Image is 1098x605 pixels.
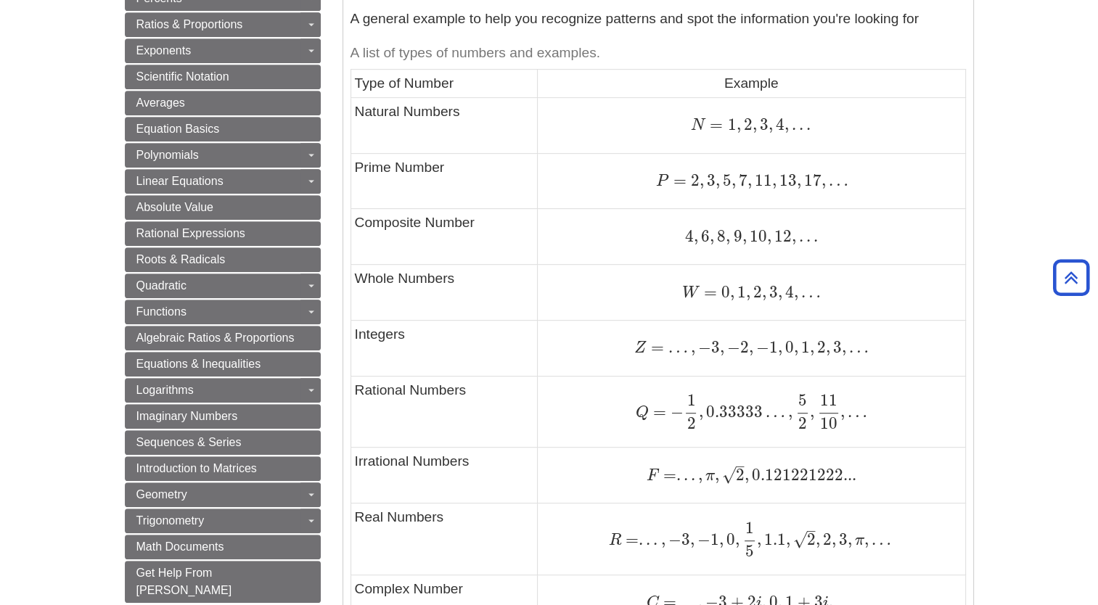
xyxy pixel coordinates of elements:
[136,462,257,474] span: Introduction to Matrices
[722,465,736,485] span: √
[609,532,621,548] span: R
[820,530,832,549] span: 2
[789,115,796,134] span: .
[687,390,695,410] span: 1
[125,352,321,376] a: Equations & Inequalities
[795,226,803,246] span: .
[125,378,321,403] a: Logarithms
[681,530,689,549] span: 3
[752,170,772,190] span: 11
[753,337,769,357] span: −
[720,170,732,190] span: 5
[125,300,321,324] a: Functions
[125,169,321,194] a: Linear Equations
[136,18,243,30] span: Ratios & Proportions
[803,226,811,246] span: .
[784,115,789,134] span: ,
[732,170,736,190] span: ,
[649,402,666,421] span: =
[749,337,753,357] span: ,
[816,530,820,549] span: ,
[136,44,192,57] span: Exponents
[736,170,747,190] span: 7
[757,530,761,549] span: ,
[845,402,867,421] span: …
[125,143,321,168] a: Polynomials
[736,465,745,485] span: 2
[650,530,657,549] span: .
[798,413,807,433] span: 2
[704,170,716,190] span: 3
[726,226,730,246] span: ,
[794,337,798,357] span: ,
[840,402,845,421] span: ,
[811,226,818,246] span: .
[782,282,794,302] span: 4
[351,153,538,209] td: Prime Number
[762,282,766,302] span: ,
[745,465,749,485] span: ,
[848,530,852,549] span: ,
[746,282,750,302] span: ,
[125,326,321,350] a: Algebraic Ratios & Proportions
[687,413,695,433] span: 2
[768,115,772,134] span: ,
[634,340,647,356] span: Z
[695,337,711,357] span: −
[749,465,856,485] span: 0.121221222...
[136,279,187,292] span: Quadratic
[807,530,816,549] span: 2
[136,70,229,83] span: Scientific Notation
[698,402,702,421] span: ,
[830,337,842,357] span: 3
[842,337,846,357] span: ,
[826,337,830,357] span: ,
[136,358,261,370] span: Equations & Inequalities
[735,530,739,549] span: ,
[820,413,837,433] span: 10
[125,535,321,559] a: Math Documents
[700,282,717,302] span: =
[724,337,740,357] span: −
[736,456,745,476] span: –
[1048,268,1094,287] a: Back to Top
[782,337,794,357] span: 0
[689,530,694,549] span: ,
[682,285,700,301] span: W
[125,482,321,507] a: Geometry
[705,115,723,134] span: =
[125,430,321,455] a: Sequences & Series
[666,402,684,421] span: −
[778,337,782,357] span: ,
[745,541,754,561] span: 5
[747,170,752,190] span: ,
[803,115,811,134] span: .
[864,530,869,549] span: ,
[136,436,242,448] span: Sequences & Series
[136,332,295,344] span: Algebraic Ratios & Proportions
[852,532,864,548] span: π
[136,384,194,396] span: Logarithms
[621,530,639,549] span: =
[798,337,810,357] span: 1
[740,115,752,134] span: 2
[798,390,807,410] span: 5
[724,530,735,549] span: 0
[694,226,698,246] span: ,
[136,488,187,501] span: Geometry
[730,282,734,302] span: ,
[136,123,220,135] span: Equation Basics
[698,226,710,246] span: 6
[643,530,650,549] span: .
[538,70,965,97] td: Example
[125,117,321,141] a: Equation Basics
[647,337,664,357] span: =
[752,115,756,134] span: ,
[691,118,705,133] span: N
[136,567,232,596] span: Get Help From [PERSON_NAME]
[136,227,245,239] span: Rational Expressions
[766,282,778,302] span: 3
[136,253,226,266] span: Roots & Radicals
[136,410,238,422] span: Imaginary Numbers
[125,456,321,481] a: Introduction to Matrices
